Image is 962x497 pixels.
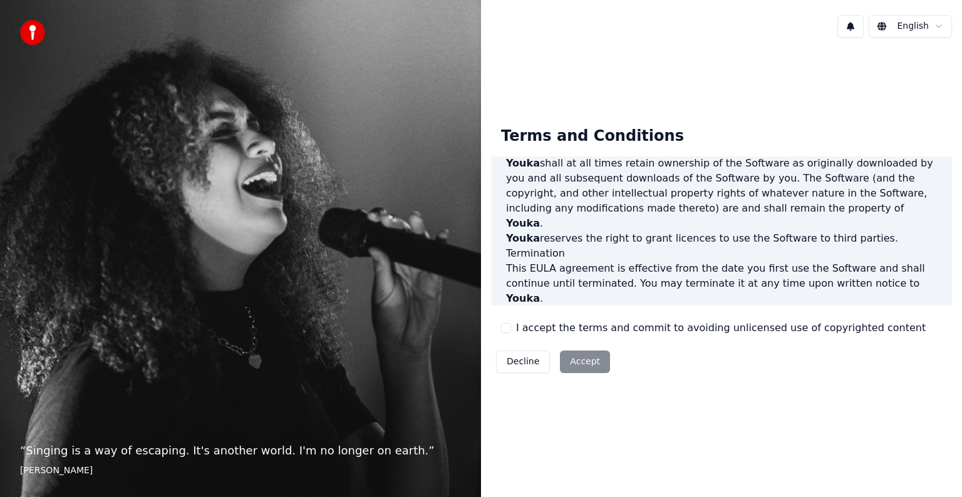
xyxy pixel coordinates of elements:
p: This EULA agreement is effective from the date you first use the Software and shall continue unti... [506,261,937,306]
span: Youka [506,232,540,244]
p: reserves the right to grant licences to use the Software to third parties. [506,231,937,246]
img: youka [20,20,45,45]
div: Terms and Conditions [491,116,694,156]
button: Decline [496,351,550,373]
footer: [PERSON_NAME] [20,464,461,477]
span: Youka [506,292,540,304]
p: shall at all times retain ownership of the Software as originally downloaded by you and all subse... [506,156,937,231]
label: I accept the terms and commit to avoiding unlicensed use of copyrighted content [516,320,926,336]
span: Youka [506,157,540,169]
span: Youka [506,217,540,229]
p: “ Singing is a way of escaping. It's another world. I'm no longer on earth. ” [20,442,461,459]
h3: Termination [506,246,937,261]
